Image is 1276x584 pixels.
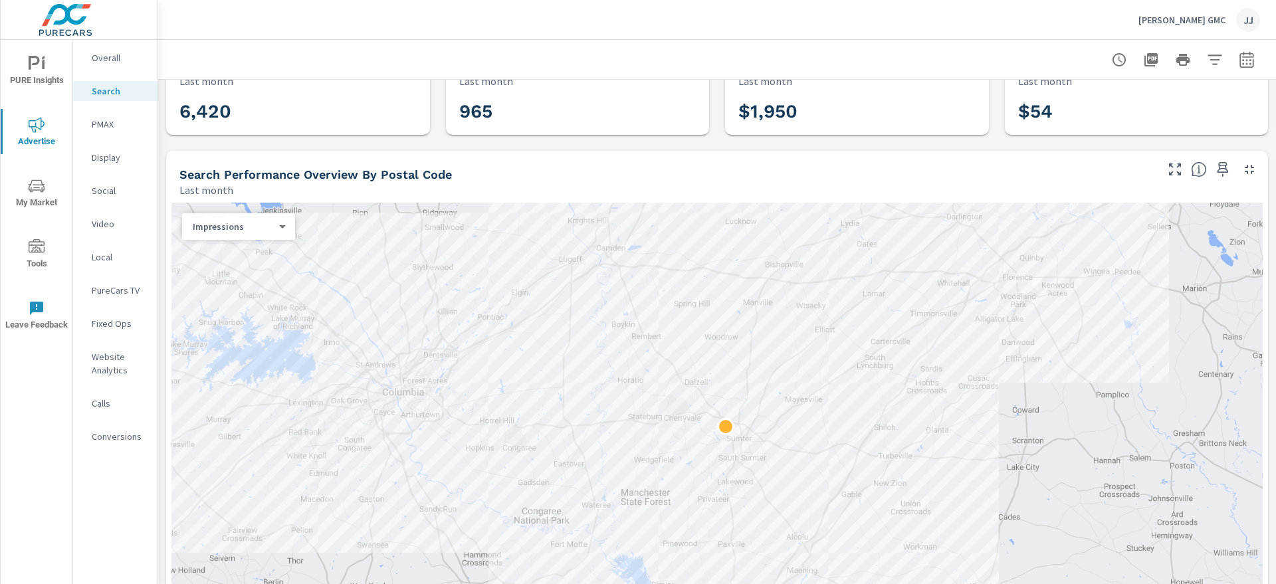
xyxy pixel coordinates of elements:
p: Local [92,250,147,264]
button: Select Date Range [1233,47,1260,73]
div: Search [73,81,158,101]
p: Calls [92,397,147,410]
div: nav menu [1,40,72,345]
p: Social [92,184,147,197]
span: Leave Feedback [5,300,68,333]
h3: $54 [1018,100,1255,123]
span: Tools [5,239,68,272]
div: Conversions [73,427,158,446]
button: "Export Report to PDF" [1138,47,1164,73]
div: Video [73,214,158,234]
p: PMAX [92,118,147,131]
p: Video [92,217,147,231]
p: Last month [459,73,513,89]
p: Search [92,84,147,98]
div: Fixed Ops [73,314,158,334]
span: Save this to your personalized report [1212,159,1233,180]
p: Website Analytics [92,350,147,377]
div: Overall [73,48,158,68]
span: Advertise [5,117,68,149]
h3: $1,950 [738,100,976,123]
p: Last month [179,182,233,198]
div: Website Analytics [73,347,158,380]
p: Last month [738,73,792,89]
div: JJ [1236,8,1260,32]
p: PureCars TV [92,284,147,297]
div: Display [73,147,158,167]
span: Understand Search performance data by postal code. Individual postal codes can be selected and ex... [1191,161,1207,177]
div: Social [73,181,158,201]
button: Minimize Widget [1239,159,1260,180]
div: Impressions [182,221,284,233]
h5: Search Performance Overview By Postal Code [179,167,452,181]
button: Apply Filters [1202,47,1228,73]
p: Last month [1018,73,1072,89]
div: Calls [73,393,158,413]
p: Conversions [92,430,147,443]
div: PureCars TV [73,280,158,300]
span: My Market [5,178,68,211]
p: Fixed Ops [92,317,147,330]
p: Last month [179,73,233,89]
button: Make Fullscreen [1164,159,1186,180]
p: Overall [92,51,147,64]
button: Print Report [1170,47,1196,73]
p: Impressions [193,221,274,233]
p: Display [92,151,147,164]
div: PMAX [73,114,158,134]
span: PURE Insights [5,56,68,88]
div: Local [73,247,158,267]
h3: 6,420 [179,100,417,123]
p: [PERSON_NAME] GMC [1138,14,1225,26]
h3: 965 [459,100,696,123]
